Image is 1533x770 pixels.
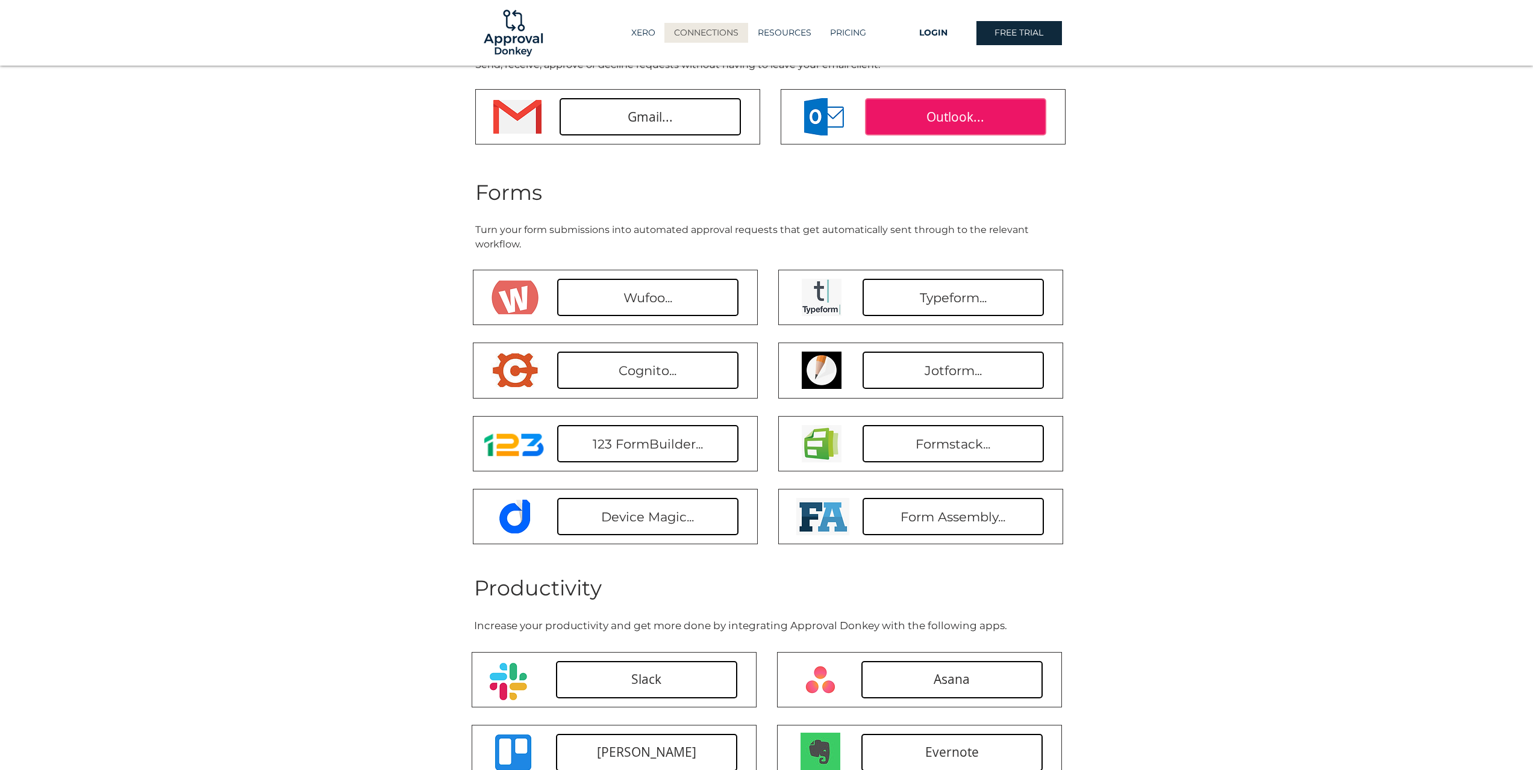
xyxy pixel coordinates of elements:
span: Increase your productivity and get more done by integrating Approval Donkey with the following apps. [474,619,1007,632]
a: XERO [622,23,664,43]
a: Wufoo... [557,279,738,316]
span: [PERSON_NAME] [597,744,696,761]
span: Jotform... [925,362,982,379]
span: Evernote [925,744,979,761]
img: Logo-01.png [481,1,546,66]
img: JotForm.PNG [802,352,841,389]
p: CONNECTIONS [668,23,745,43]
a: Cognito... [557,352,738,389]
nav: Site [607,23,891,43]
span: Device Magic... [601,508,694,526]
a: Typeform... [863,279,1044,316]
img: Outlook.png [804,98,844,135]
a: Form Assembly... [863,498,1044,535]
a: Jotform... [863,352,1044,389]
img: Gmail.png [493,100,542,134]
a: Formstack... [863,425,1044,462]
span: Forms [475,179,542,205]
img: Form Assembly.PNG [796,498,849,535]
a: 123 FormBuilder... [557,425,738,462]
a: Asana [861,661,1043,698]
p: PRICING [824,23,872,43]
p: RESOURCES [752,23,817,43]
a: CONNECTIONS [664,23,748,43]
span: Cognito... [619,362,676,379]
span: Outlook... [926,108,984,126]
span: LOGIN [919,27,948,39]
span: 123 FormBuilder... [593,435,703,453]
a: PRICING [820,23,876,43]
img: Asana Logo.png [801,660,840,700]
a: Outlook... [865,98,1046,135]
span: Formstack... [916,435,990,453]
img: Slack Logo.png [490,663,527,700]
div: RESOURCES [748,23,820,43]
img: Device Magice.PNG [491,500,539,533]
span: Asana [934,671,970,688]
a: LOGIN [891,21,976,45]
p: XERO [625,23,661,43]
img: Cognito Forms.jpg [491,353,539,387]
img: 123 FormBuilder.PNG [481,427,545,461]
span: Productivity [474,575,602,601]
a: Gmail... [560,98,741,135]
a: Device Magic... [557,498,738,535]
span: Typeform... [920,289,987,306]
span: Slack [631,671,661,688]
img: Typeform.PNG [802,279,841,316]
img: Formstack.PNG [802,425,841,462]
span: FREE TRIAL [994,27,1043,39]
img: Wufoo.png [491,281,539,314]
a: FREE TRIAL [976,21,1062,45]
span: Wufoo... [623,289,672,306]
a: Slack [556,661,737,698]
span: Gmail... [628,108,673,126]
span: Form Assembly... [901,508,1005,526]
span: Turn your form submissions into automated approval requests that get automatically sent through t... [475,224,1029,249]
